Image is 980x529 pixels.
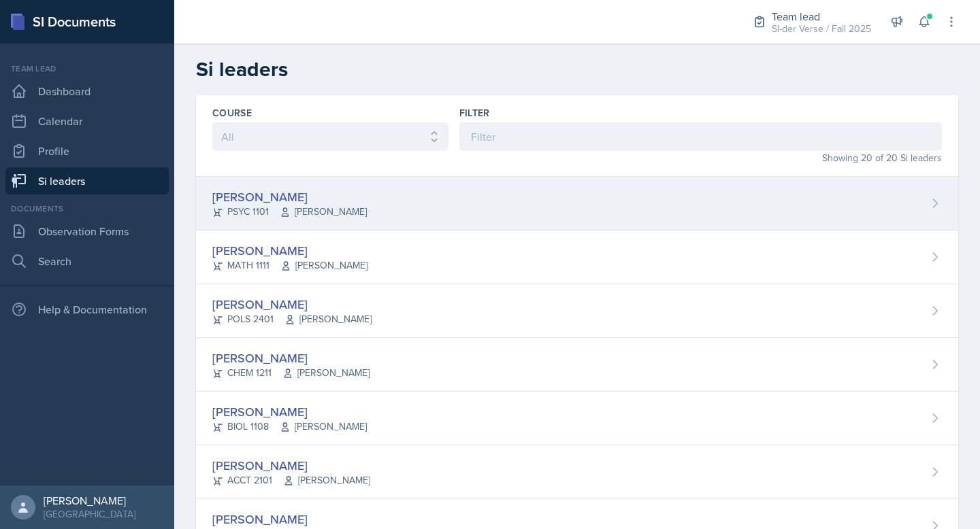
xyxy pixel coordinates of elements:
[772,22,871,36] div: SI-der Verse / Fall 2025
[459,106,490,120] label: Filter
[5,248,169,275] a: Search
[280,205,367,219] span: [PERSON_NAME]
[5,137,169,165] a: Profile
[5,107,169,135] a: Calendar
[212,188,367,206] div: [PERSON_NAME]
[212,349,370,367] div: [PERSON_NAME]
[196,57,958,82] h2: Si leaders
[772,8,871,24] div: Team lead
[196,177,958,231] a: [PERSON_NAME] PSYC 1101[PERSON_NAME]
[5,63,169,75] div: Team lead
[196,392,958,445] a: [PERSON_NAME] BIOL 1108[PERSON_NAME]
[280,420,367,434] span: [PERSON_NAME]
[196,445,958,499] a: [PERSON_NAME] ACCT 2101[PERSON_NAME]
[196,338,958,392] a: [PERSON_NAME] CHEM 1211[PERSON_NAME]
[459,122,942,151] input: Filter
[5,218,169,245] a: Observation Forms
[5,296,169,323] div: Help & Documentation
[212,205,367,219] div: PSYC 1101
[282,366,370,380] span: [PERSON_NAME]
[212,510,372,528] div: [PERSON_NAME]
[212,258,367,273] div: MATH 1111
[212,312,372,326] div: POLS 2401
[44,494,135,507] div: [PERSON_NAME]
[212,403,367,421] div: [PERSON_NAME]
[5,167,169,194] a: Si leaders
[44,507,135,521] div: [GEOGRAPHIC_DATA]
[283,473,370,488] span: [PERSON_NAME]
[196,231,958,284] a: [PERSON_NAME] MATH 1111[PERSON_NAME]
[212,473,370,488] div: ACCT 2101
[212,295,372,313] div: [PERSON_NAME]
[5,203,169,215] div: Documents
[459,151,942,165] div: Showing 20 of 20 Si leaders
[196,284,958,338] a: [PERSON_NAME] POLS 2401[PERSON_NAME]
[212,241,367,260] div: [PERSON_NAME]
[5,78,169,105] a: Dashboard
[212,420,367,434] div: BIOL 1108
[212,366,370,380] div: CHEM 1211
[212,106,252,120] label: Course
[280,258,367,273] span: [PERSON_NAME]
[212,456,370,475] div: [PERSON_NAME]
[284,312,372,326] span: [PERSON_NAME]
